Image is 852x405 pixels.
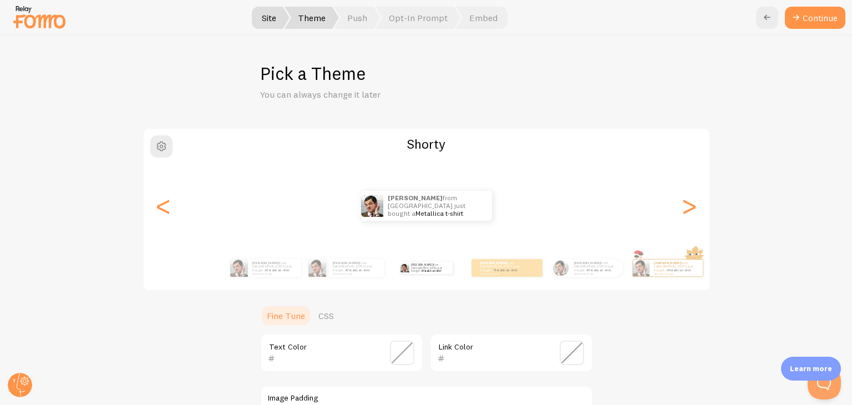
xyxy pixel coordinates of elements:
[260,88,526,101] p: You can always change it later
[808,366,841,399] iframe: Help Scout Beacon - Open
[654,272,697,275] small: about 4 minutes ago
[494,268,518,272] a: Metallica t-shirt
[252,272,296,275] small: about 4 minutes ago
[388,191,481,221] p: from [GEOGRAPHIC_DATA] just bought a
[312,305,341,327] a: CSS
[252,261,279,265] strong: [PERSON_NAME]
[333,261,379,275] p: from [GEOGRAPHIC_DATA] just bought a
[400,264,409,272] img: Fomo
[553,260,569,276] img: Fomo
[574,272,617,275] small: about 4 minutes ago
[252,261,297,275] p: from [GEOGRAPHIC_DATA] just bought a
[480,261,525,275] p: from [GEOGRAPHIC_DATA] just bought a
[333,261,359,265] strong: [PERSON_NAME]
[781,357,841,381] div: Learn more
[411,262,448,274] p: from [GEOGRAPHIC_DATA] just bought a
[654,261,698,275] p: from [GEOGRAPHIC_DATA] just bought a
[587,268,611,272] a: Metallica t-shirt
[574,261,601,265] strong: [PERSON_NAME]
[480,261,507,265] strong: [PERSON_NAME]
[144,135,709,153] h2: Shorty
[346,268,370,272] a: Metallica t-shirt
[574,261,618,275] p: from [GEOGRAPHIC_DATA] just bought a
[260,305,312,327] a: Fine Tune
[683,166,696,246] div: Next slide
[668,268,692,272] a: Metallica t-shirt
[361,195,383,217] img: Fomo
[157,166,170,246] div: Previous slide
[654,261,681,265] strong: [PERSON_NAME]
[333,272,378,275] small: about 4 minutes ago
[388,194,443,202] strong: [PERSON_NAME]
[230,259,248,277] img: Fomo
[266,268,290,272] a: Metallica t-shirt
[480,272,524,275] small: about 4 minutes ago
[268,393,585,403] label: Image Padding
[308,259,326,277] img: Fomo
[422,269,441,272] a: Metallica t-shirt
[411,263,433,266] strong: [PERSON_NAME]
[415,209,463,217] a: Metallica t-shirt
[790,363,832,374] p: Learn more
[260,62,593,85] h1: Pick a Theme
[633,260,650,276] img: Fomo
[12,3,67,31] img: fomo-relay-logo-orange.svg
